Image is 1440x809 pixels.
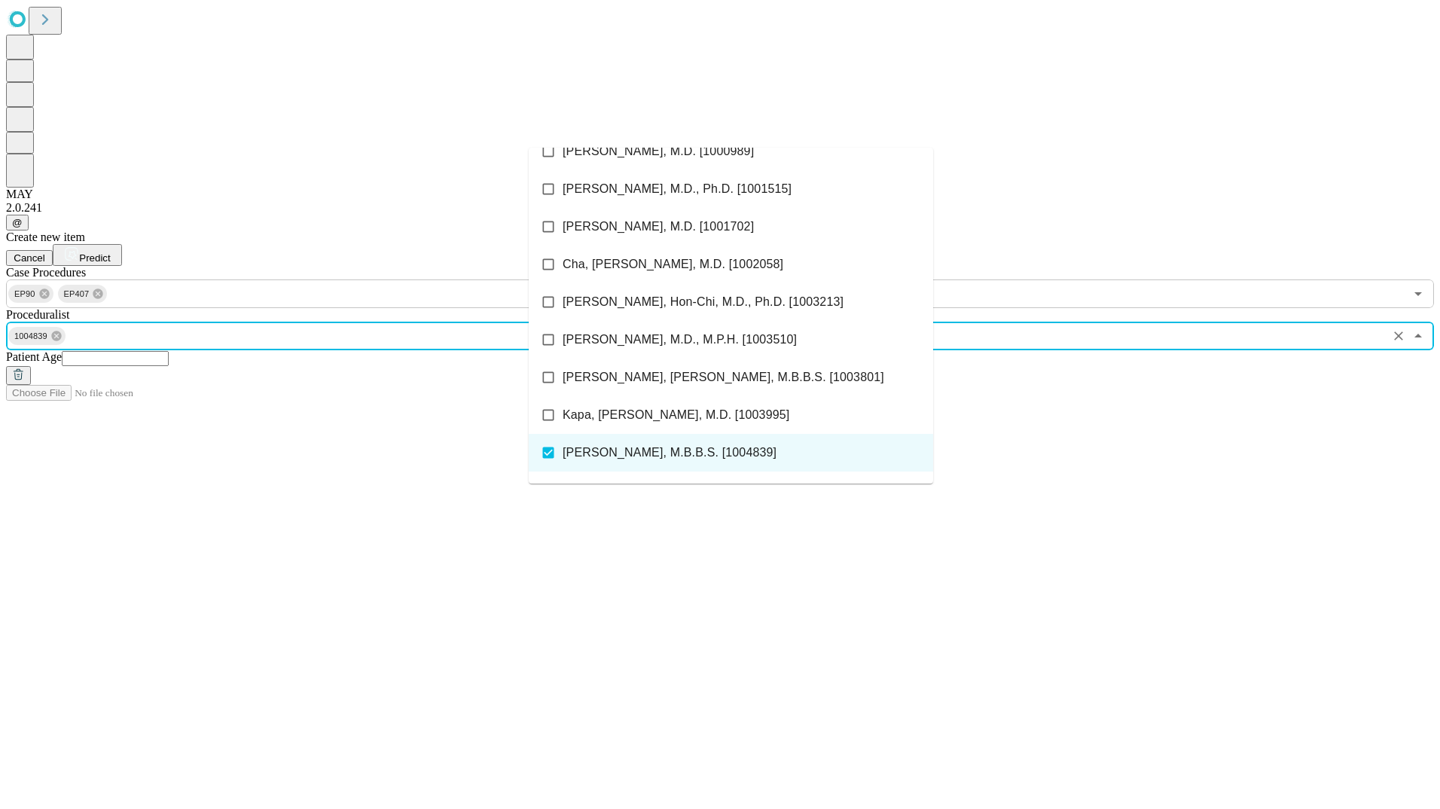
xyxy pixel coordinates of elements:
[58,285,96,303] span: EP407
[6,308,69,321] span: Proceduralist
[563,331,797,349] span: [PERSON_NAME], M.D., M.P.H. [1003510]
[8,327,66,345] div: 1004839
[563,368,884,386] span: [PERSON_NAME], [PERSON_NAME], M.B.B.S. [1003801]
[58,285,108,303] div: EP407
[6,188,1434,201] div: MAY
[563,293,844,311] span: [PERSON_NAME], Hon-Chi, M.D., Ph.D. [1003213]
[563,406,789,424] span: Kapa, [PERSON_NAME], M.D. [1003995]
[1388,325,1409,346] button: Clear
[14,252,45,264] span: Cancel
[53,244,122,266] button: Predict
[563,180,792,198] span: [PERSON_NAME], M.D., Ph.D. [1001515]
[8,328,53,345] span: 1004839
[563,255,783,273] span: Cha, [PERSON_NAME], M.D. [1002058]
[563,481,792,499] span: [PERSON_NAME], M.D., Ph.D. [1004896]
[8,285,53,303] div: EP90
[12,217,23,228] span: @
[6,201,1434,215] div: 2.0.241
[6,250,53,266] button: Cancel
[6,215,29,230] button: @
[6,230,85,243] span: Create new item
[1408,283,1429,304] button: Open
[79,252,110,264] span: Predict
[563,218,754,236] span: [PERSON_NAME], M.D. [1001702]
[6,266,86,279] span: Scheduled Procedure
[6,350,62,363] span: Patient Age
[8,285,41,303] span: EP90
[563,142,754,160] span: [PERSON_NAME], M.D. [1000989]
[1408,325,1429,346] button: Close
[563,444,776,462] span: [PERSON_NAME], M.B.B.S. [1004839]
